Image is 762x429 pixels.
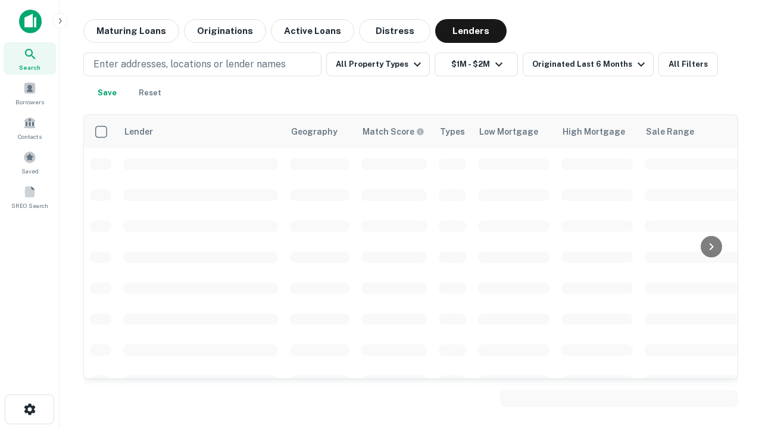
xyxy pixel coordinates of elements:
th: Geography [284,115,355,148]
th: Capitalize uses an advanced AI algorithm to match your search with the best lender. The match sco... [355,115,433,148]
th: Sale Range [639,115,746,148]
button: Active Loans [271,19,354,43]
div: Low Mortgage [479,125,538,139]
button: All Property Types [326,52,430,76]
span: Saved [21,166,39,176]
button: $1M - $2M [435,52,518,76]
span: Contacts [18,132,42,141]
span: Search [19,63,40,72]
a: Contacts [4,111,56,144]
a: SREO Search [4,181,56,213]
button: Distress [359,19,430,43]
h6: Match Score [363,125,422,138]
div: Geography [291,125,338,139]
button: Lenders [435,19,507,43]
button: Maturing Loans [83,19,179,43]
a: Search [4,42,56,74]
div: Types [440,125,465,139]
div: Lender [124,125,153,139]
a: Borrowers [4,77,56,109]
a: Saved [4,146,56,178]
span: SREO Search [11,201,48,210]
button: Enter addresses, locations or lender names [83,52,321,76]
button: Originations [184,19,266,43]
button: All Filters [658,52,718,76]
span: Borrowers [15,97,44,107]
th: Lender [117,115,284,148]
img: capitalize-icon.png [19,10,42,33]
div: Originated Last 6 Months [532,57,648,71]
div: High Mortgage [563,125,625,139]
th: High Mortgage [555,115,639,148]
button: Originated Last 6 Months [523,52,654,76]
div: Capitalize uses an advanced AI algorithm to match your search with the best lender. The match sco... [363,125,424,138]
th: Types [433,115,472,148]
th: Low Mortgage [472,115,555,148]
p: Enter addresses, locations or lender names [93,57,286,71]
button: Save your search to get updates of matches that match your search criteria. [88,81,126,105]
button: Reset [131,81,169,105]
div: Sale Range [646,125,694,139]
iframe: Chat Widget [702,334,762,391]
